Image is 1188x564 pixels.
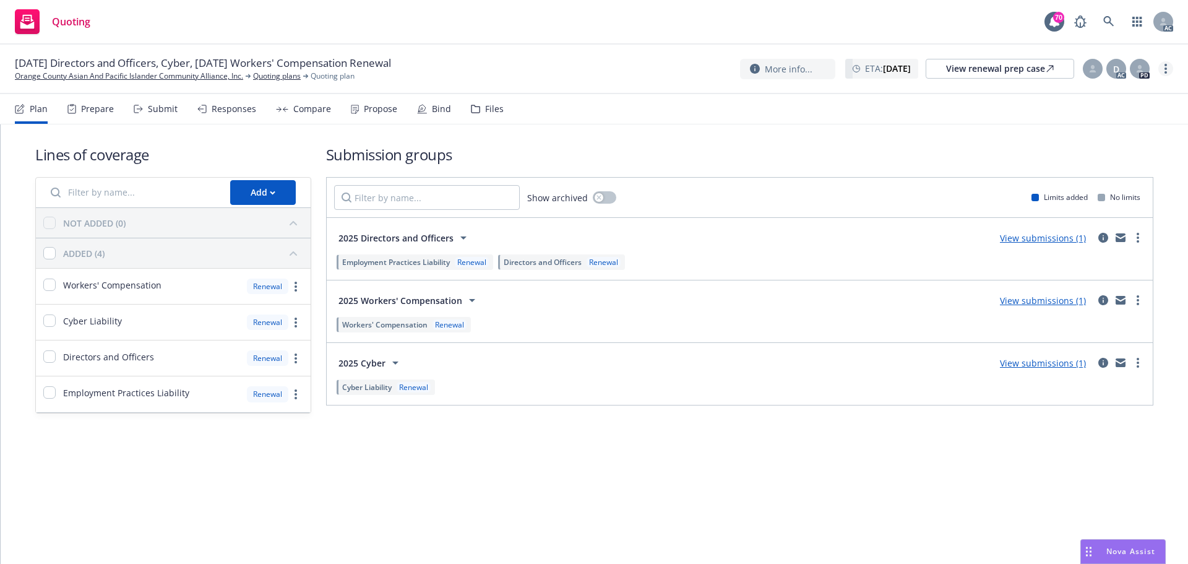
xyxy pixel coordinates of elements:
[883,63,911,74] strong: [DATE]
[364,104,397,114] div: Propose
[251,181,275,204] div: Add
[212,104,256,114] div: Responses
[1000,357,1086,369] a: View submissions (1)
[10,4,95,39] a: Quoting
[926,59,1074,79] a: View renewal prep case
[1158,61,1173,76] a: more
[342,382,392,393] span: Cyber Liability
[15,56,391,71] span: [DATE] Directors and Officers, Cyber, [DATE] Workers' Compensation Renewal
[740,59,835,79] button: More info...
[433,319,467,330] div: Renewal
[455,257,489,267] div: Renewal
[1096,9,1121,34] a: Search
[247,315,288,330] div: Renewal
[1096,230,1111,245] a: circleInformation
[148,104,178,114] div: Submit
[1053,12,1064,23] div: 70
[63,247,105,260] div: ADDED (4)
[43,180,223,205] input: Filter by name...
[230,180,296,205] button: Add
[63,279,161,292] span: Workers' Compensation
[63,213,303,233] button: NOT ADDED (0)
[397,382,431,393] div: Renewal
[63,350,154,363] span: Directors and Officers
[15,71,243,82] a: Orange County Asian And Pacific Islander Community Alliance, Inc.
[865,62,911,75] span: ETA :
[63,217,126,230] div: NOT ADDED (0)
[1080,539,1166,564] button: Nova Assist
[334,185,520,210] input: Filter by name...
[1113,230,1128,245] a: mail
[288,315,303,330] a: more
[587,257,621,267] div: Renewal
[288,279,303,294] a: more
[247,386,288,402] div: Renewal
[1068,9,1093,34] a: Report a Bug
[293,104,331,114] div: Compare
[1098,192,1140,202] div: No limits
[1130,230,1145,245] a: more
[311,71,355,82] span: Quoting plan
[1125,9,1150,34] a: Switch app
[334,288,484,313] button: 2025 Workers' Compensation
[1130,355,1145,370] a: more
[30,104,48,114] div: Plan
[81,104,114,114] div: Prepare
[63,243,303,263] button: ADDED (4)
[326,144,1153,165] h1: Submission groups
[338,357,385,370] span: 2025 Cyber
[1113,355,1128,370] a: mail
[1096,293,1111,308] a: circleInformation
[527,191,588,204] span: Show archived
[946,59,1054,78] div: View renewal prep case
[504,257,582,267] span: Directors and Officers
[334,350,407,375] button: 2025 Cyber
[35,144,311,165] h1: Lines of coverage
[338,232,454,245] span: 2025 Directors and Officers
[247,350,288,366] div: Renewal
[432,104,451,114] div: Bind
[342,257,450,267] span: Employment Practices Liability
[63,386,189,399] span: Employment Practices Liability
[1106,546,1155,557] span: Nova Assist
[1000,295,1086,306] a: View submissions (1)
[1081,540,1096,563] div: Drag to move
[1113,63,1119,76] span: D
[338,294,462,307] span: 2025 Workers' Compensation
[1096,355,1111,370] a: circleInformation
[52,17,90,27] span: Quoting
[485,104,504,114] div: Files
[1113,293,1128,308] a: mail
[765,63,812,76] span: More info...
[63,315,122,328] span: Cyber Liability
[1031,192,1088,202] div: Limits added
[288,387,303,402] a: more
[288,351,303,366] a: more
[247,279,288,294] div: Renewal
[334,225,475,250] button: 2025 Directors and Officers
[342,319,428,330] span: Workers' Compensation
[253,71,301,82] a: Quoting plans
[1000,232,1086,244] a: View submissions (1)
[1130,293,1145,308] a: more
